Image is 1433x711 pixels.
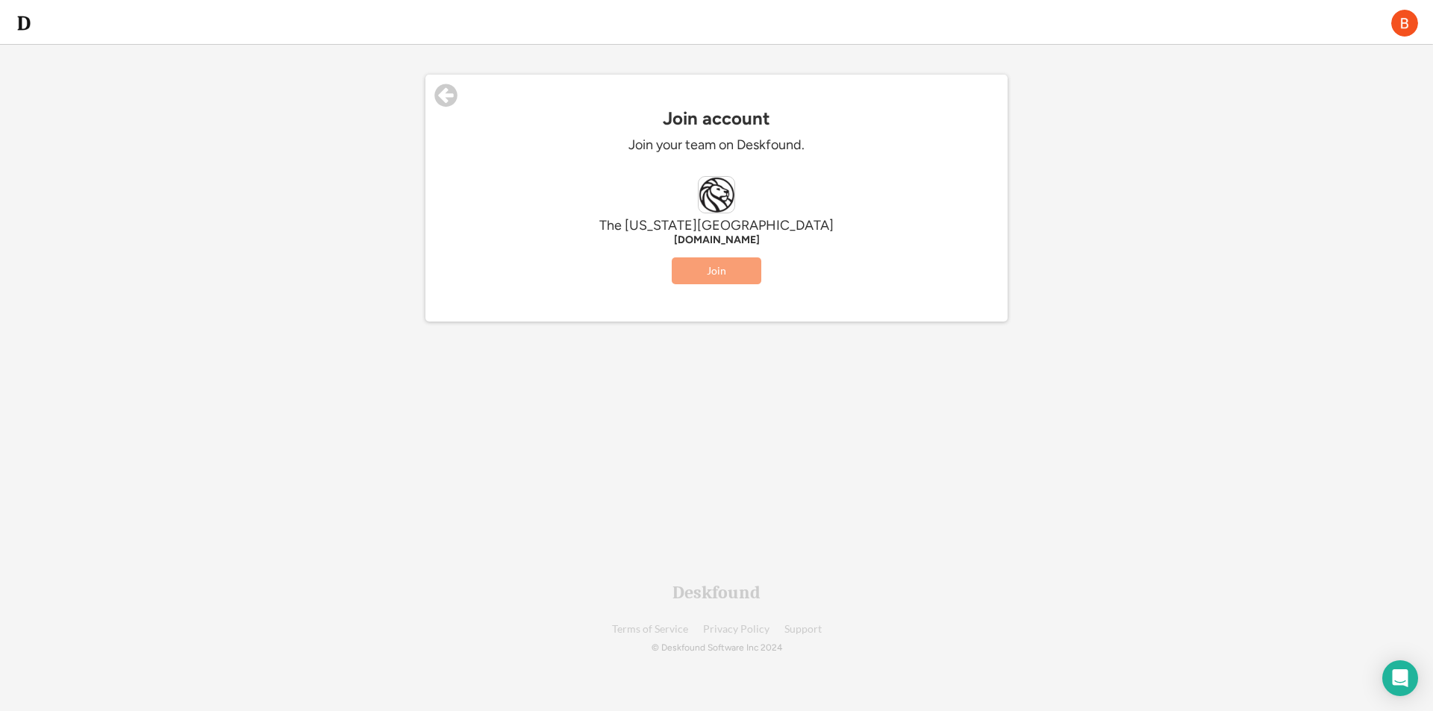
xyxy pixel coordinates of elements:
[699,177,734,213] img: nypl.org
[493,234,940,246] div: [DOMAIN_NAME]
[493,217,940,234] div: The [US_STATE][GEOGRAPHIC_DATA]
[493,137,940,154] div: Join your team on Deskfound.
[612,624,688,635] a: Terms of Service
[672,257,761,284] button: Join
[784,624,822,635] a: Support
[15,14,33,32] img: d-whitebg.png
[703,624,769,635] a: Privacy Policy
[1382,660,1418,696] div: Open Intercom Messenger
[672,583,761,601] div: Deskfound
[1391,10,1418,37] img: ACg8ocJh1UfUgbOBBj0vAwvSWxQ-StQ917HnhQvR0eovhhrkkFb8Jw=s96-c
[425,108,1008,129] div: Join account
